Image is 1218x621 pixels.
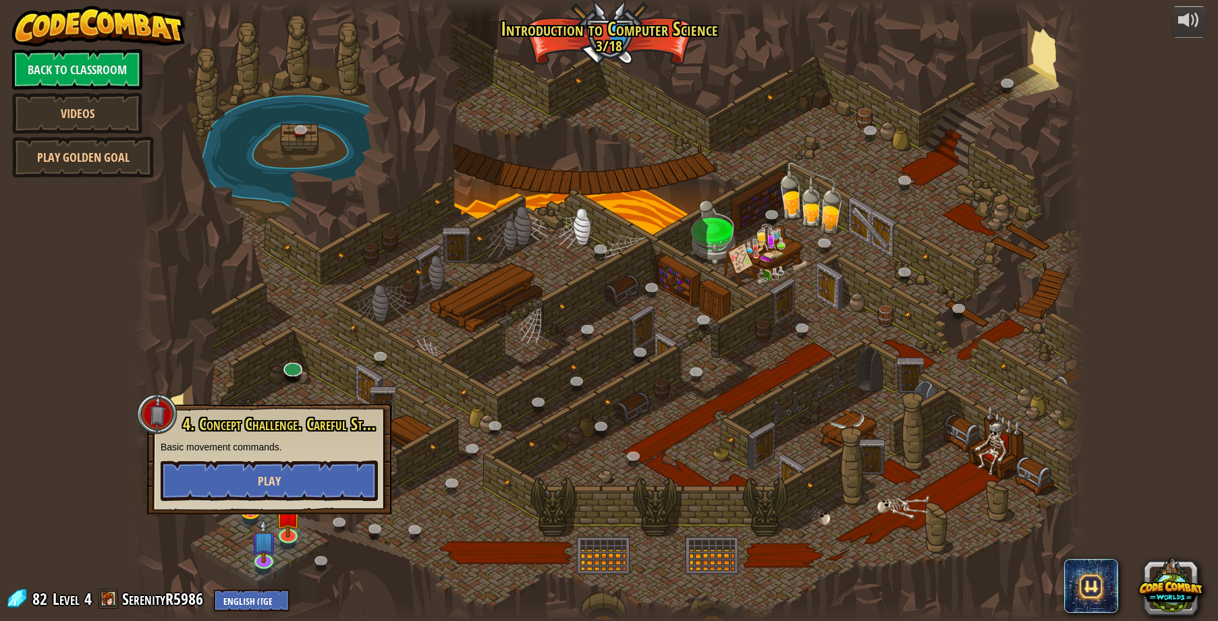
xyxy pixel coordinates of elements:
img: CodeCombat - Learn how to code by playing a game [12,6,185,47]
button: Adjust volume [1172,6,1206,38]
img: level-banner-unstarted-subscriber.png [251,519,277,563]
a: Videos [12,93,142,134]
a: Play Golden Goal [12,137,154,177]
p: Basic movement commands. [161,440,378,454]
span: 4 [84,588,92,610]
a: SerenityR5986 [122,588,207,610]
img: level-banner-unstarted.png [275,494,301,538]
span: 4. Concept Challenge. Careful Steps [183,413,377,436]
button: Play [161,461,378,501]
span: 82 [32,588,51,610]
a: Back to Classroom [12,49,142,90]
span: Level [53,588,80,610]
span: Play [258,473,281,490]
